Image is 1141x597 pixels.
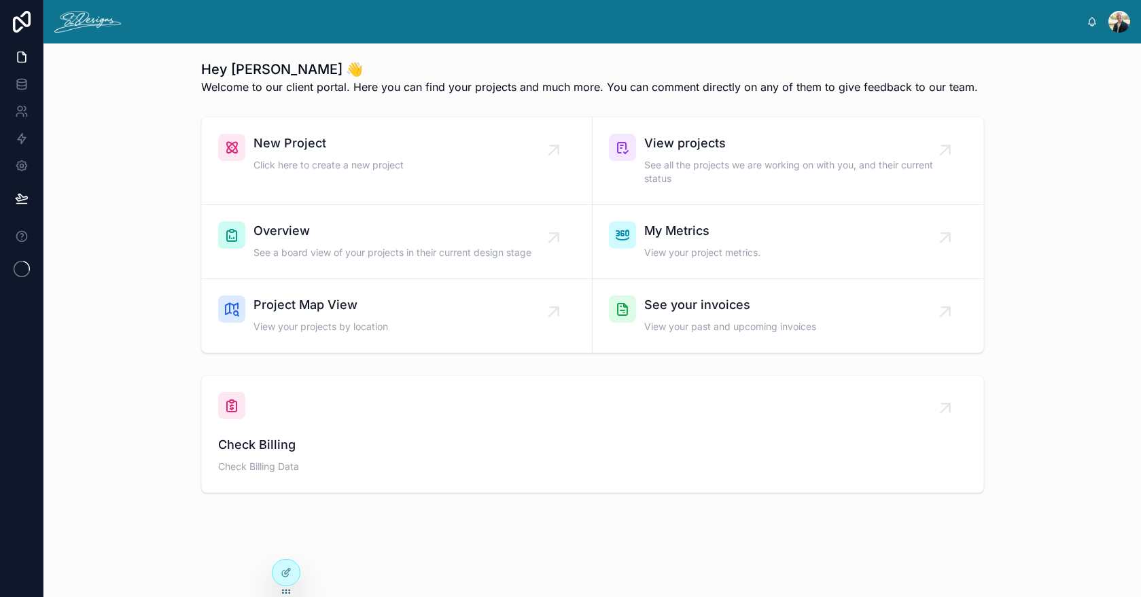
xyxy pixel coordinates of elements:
[202,376,983,492] a: Check BillingCheck Billing Data
[593,117,983,205] a: View projectsSee all the projects we are working on with you, and their current status
[253,295,388,314] span: Project Map View
[644,295,816,314] span: See your invoices
[202,279,593,352] a: Project Map ViewView your projects by location
[253,320,388,333] span: View your projects by location
[253,246,531,259] span: See a board view of your projects in their current design stage
[593,279,983,352] a: See your invoicesView your past and upcoming invoices
[644,246,760,259] span: View your project metrics.
[644,158,945,185] span: See all the projects we are working on with you, and their current status
[644,221,760,240] span: My Metrics
[201,60,978,79] h1: Hey [PERSON_NAME] 👋
[202,117,593,205] a: New ProjectClick here to create a new project
[218,435,967,454] span: Check Billing
[593,205,983,279] a: My MetricsView your project metrics.
[218,460,967,473] span: Check Billing Data
[54,11,121,33] img: App logo
[202,205,593,279] a: OverviewSee a board view of your projects in their current design stage
[644,320,816,333] span: View your past and upcoming invoices
[201,79,978,95] span: Welcome to our client portal. Here you can find your projects and much more. You can comment dire...
[253,158,404,172] span: Click here to create a new project
[644,134,945,153] span: View projects
[253,134,404,153] span: New Project
[253,221,531,240] span: Overview
[132,19,1087,24] div: scrollable content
